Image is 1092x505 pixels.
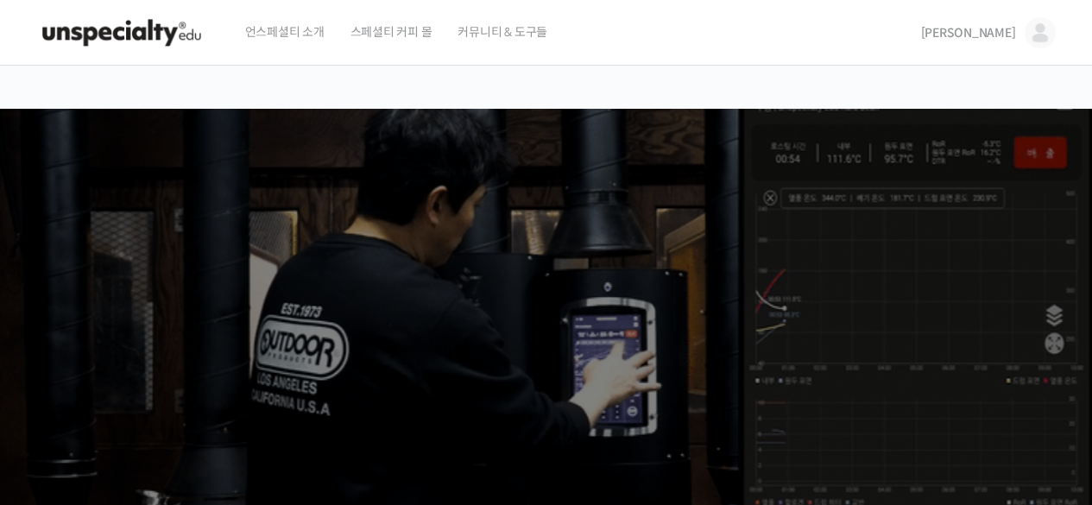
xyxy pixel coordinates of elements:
p: 시간과 장소에 구애받지 않고, 검증된 커리큘럼으로 [17,359,1076,383]
p: [PERSON_NAME]을 다하는 당신을 위해, 최고와 함께 만든 커피 클래스 [17,264,1076,351]
span: [PERSON_NAME] [921,25,1016,41]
